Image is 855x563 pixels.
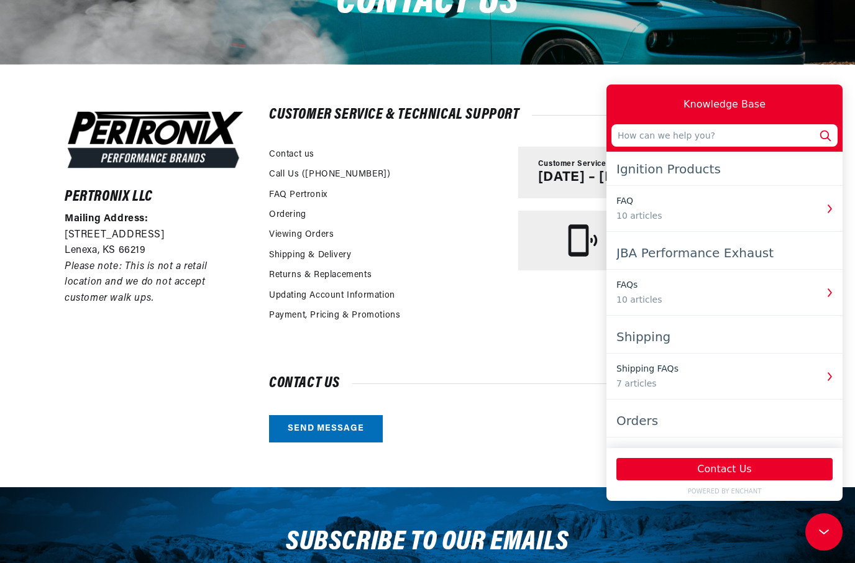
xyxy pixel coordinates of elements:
[269,309,400,323] a: Payment, Pricing & Promotions
[77,12,159,27] div: Knowledge Base
[286,531,569,554] h3: Subscribe to our emails
[269,109,790,121] h2: Customer Service & Technical Support
[65,227,246,244] p: [STREET_ADDRESS]
[10,241,226,263] div: Shipping
[269,148,314,162] a: Contact us
[538,159,631,170] span: Customer Service Hours
[518,211,790,270] a: Phone [PHONE_NUMBER]
[269,377,790,390] h2: Contact us
[269,228,334,242] a: Viewing Orders
[65,214,149,224] strong: Mailing Address:
[10,110,210,123] div: FAQ
[538,170,770,186] p: [DATE] – [DATE], 8AM – 6:30PM CT
[269,168,390,181] a: Call Us ([PHONE_NUMBER])
[5,40,231,62] input: How can we help you?
[65,191,246,203] h6: Pertronix LLC
[10,209,210,222] div: 10 articles
[65,243,246,259] p: Lenexa, KS 66219
[5,402,231,411] a: POWERED BY ENCHANT
[269,268,372,282] a: Returns & Replacements
[10,325,226,347] div: Orders
[10,194,210,207] div: FAQs
[10,157,226,180] div: JBA Performance Exhaust
[10,293,210,306] div: 7 articles
[269,249,351,262] a: Shipping & Delivery
[10,73,226,96] div: Ignition Products
[269,208,306,222] a: Ordering
[10,362,210,375] div: Orders FAQ
[269,415,383,443] a: Send message
[10,373,226,396] button: Contact Us
[10,278,210,291] div: Shipping FAQs
[65,262,208,303] em: Please note: This is not a retail location and we do not accept customer walk ups.
[269,289,395,303] a: Updating Account Information
[269,188,327,202] a: FAQ Pertronix
[10,125,210,138] div: 10 articles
